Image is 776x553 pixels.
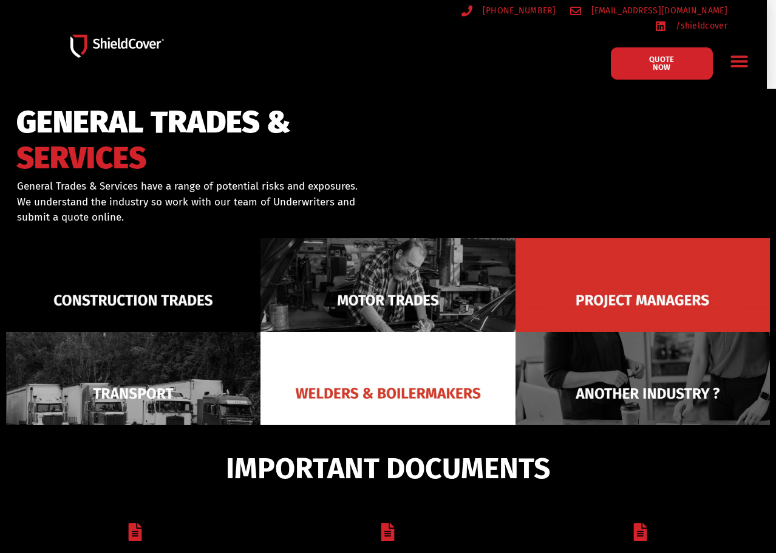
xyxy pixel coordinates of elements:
[655,18,727,33] a: /shieldcover
[673,18,727,33] span: /shieldcover
[226,457,550,480] span: IMPORTANT DOCUMENTS
[16,110,291,135] span: GENERAL TRADES &
[640,55,684,71] span: QUOTE NOW
[461,3,556,18] a: [PHONE_NUMBER]
[611,47,713,80] a: QUOTE NOW
[17,179,374,225] p: General Trades & Services have a range of potential risks and exposures. We understand the indust...
[480,3,556,18] span: [PHONE_NUMBER]
[70,35,164,58] img: Shield-Cover-Underwriting-Australia-logo-full
[570,3,727,18] a: [EMAIL_ADDRESS][DOMAIN_NAME]
[588,3,727,18] span: [EMAIL_ADDRESS][DOMAIN_NAME]
[725,47,754,75] div: Menu Toggle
